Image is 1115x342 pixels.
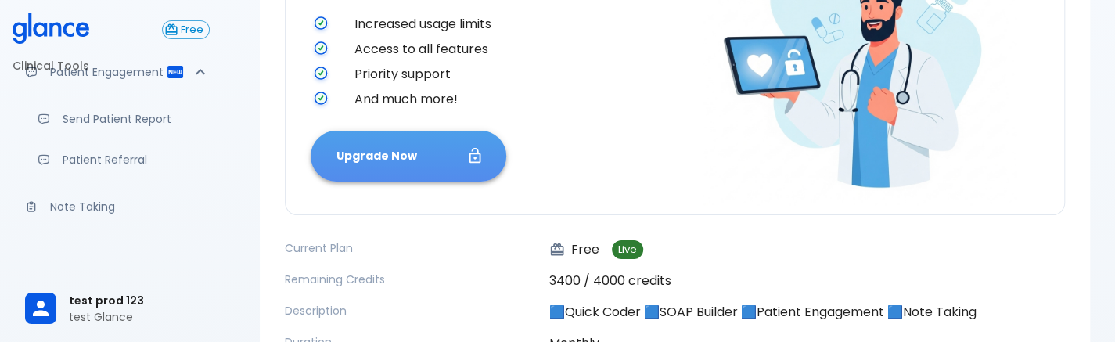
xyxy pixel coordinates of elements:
span: Live [612,244,643,256]
p: 3400 / 4000 credits [549,272,1065,290]
span: Access to all features [354,40,669,59]
span: Increased usage limits [354,15,669,34]
p: test Glance [69,309,210,325]
button: Upgrade Now [311,131,506,182]
p: Remaining Credits [285,272,537,287]
span: test prod 123 [69,293,210,309]
button: Free [162,20,210,39]
p: Send Patient Report [63,111,210,127]
p: Free [549,240,599,259]
a: Click to view or change your subscription [162,20,222,39]
li: Clinical Tools [13,47,222,85]
span: Priority support [354,65,669,84]
a: Send a patient summary [25,102,222,136]
div: test prod 123test Glance [13,282,222,336]
a: Advanced note-taking [13,189,222,224]
span: Free [175,24,209,36]
p: Description [285,303,537,319]
a: Receive patient referrals [25,142,222,177]
p: Current Plan [285,240,537,256]
span: And much more! [354,90,669,109]
p: Patient Referral [63,152,210,167]
p: 🟦Quick Coder 🟦SOAP Builder 🟦Patient Engagement 🟦Note Taking [549,303,1065,322]
p: Note Taking [50,199,210,214]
